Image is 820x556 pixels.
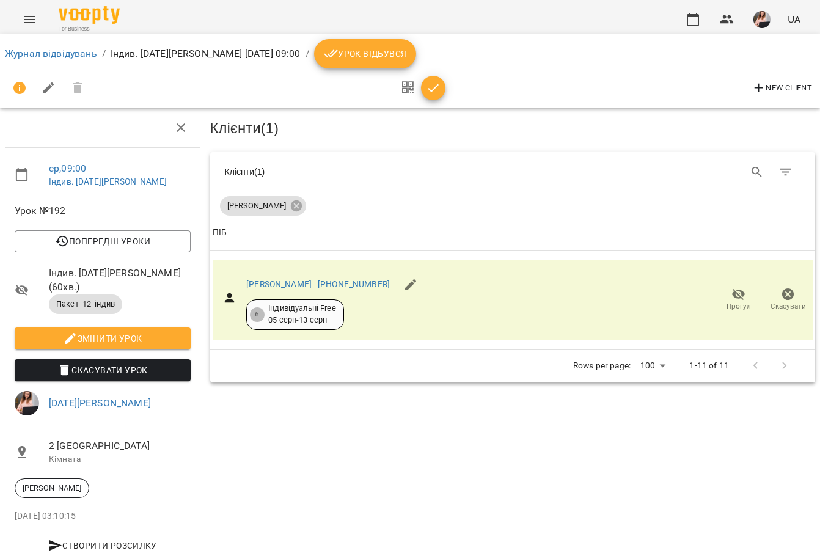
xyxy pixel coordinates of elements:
img: Voopty Logo [59,6,120,24]
p: [DATE] 03:10:15 [15,510,191,522]
button: New Client [749,78,815,98]
span: [PERSON_NAME] [220,200,293,211]
div: Table Toolbar [210,152,816,191]
button: Попередні уроки [15,230,191,252]
img: ee17c4d82a51a8e023162b2770f32a64.jpg [753,11,771,28]
p: Кімната [49,453,191,466]
a: [PERSON_NAME] [246,279,312,289]
div: 6 [250,307,265,322]
div: Sort [213,225,227,240]
span: ПІБ [213,225,813,240]
div: [PERSON_NAME] [15,478,89,498]
span: Індив. [DATE][PERSON_NAME] ( 60 хв. ) [49,266,191,294]
div: Індивідуальні Free 05 серп - 13 серп [268,303,336,326]
button: Скасувати [763,283,813,317]
li: / [102,46,106,61]
span: Змінити урок [24,331,181,346]
span: New Client [752,81,812,95]
h3: Клієнти ( 1 ) [210,120,816,136]
button: Menu [15,5,44,34]
a: [PHONE_NUMBER] [318,279,390,289]
span: Пакет_12_індив [49,299,122,310]
p: Rows per page: [573,360,631,372]
button: UA [783,8,805,31]
span: UA [788,13,800,26]
span: Прогул [727,301,751,312]
span: For Business [59,25,120,33]
a: Журнал відвідувань [5,48,97,59]
img: ee17c4d82a51a8e023162b2770f32a64.jpg [15,391,39,415]
p: Індив. [DATE][PERSON_NAME] [DATE] 09:00 [111,46,301,61]
a: ср , 09:00 [49,163,86,174]
a: Індив. [DATE][PERSON_NAME] [49,177,167,186]
nav: breadcrumb [5,39,815,68]
a: [DATE][PERSON_NAME] [49,397,151,409]
span: Створити розсилку [20,538,186,553]
li: / [306,46,309,61]
button: Змінити урок [15,327,191,349]
span: Урок відбувся [324,46,407,61]
span: Попередні уроки [24,234,181,249]
p: 1-11 of 11 [689,360,728,372]
span: Урок №192 [15,203,191,218]
div: [PERSON_NAME] [220,196,306,216]
button: Прогул [714,283,763,317]
button: Скасувати Урок [15,359,191,381]
span: Скасувати Урок [24,363,181,378]
div: ПІБ [213,225,227,240]
span: Скасувати [771,301,806,312]
button: Урок відбувся [314,39,417,68]
button: Фільтр [771,158,800,187]
span: [PERSON_NAME] [15,483,89,494]
div: Клієнти ( 1 ) [225,166,504,178]
button: Search [742,158,772,187]
div: 100 [635,357,670,375]
span: 2 [GEOGRAPHIC_DATA] [49,439,191,453]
